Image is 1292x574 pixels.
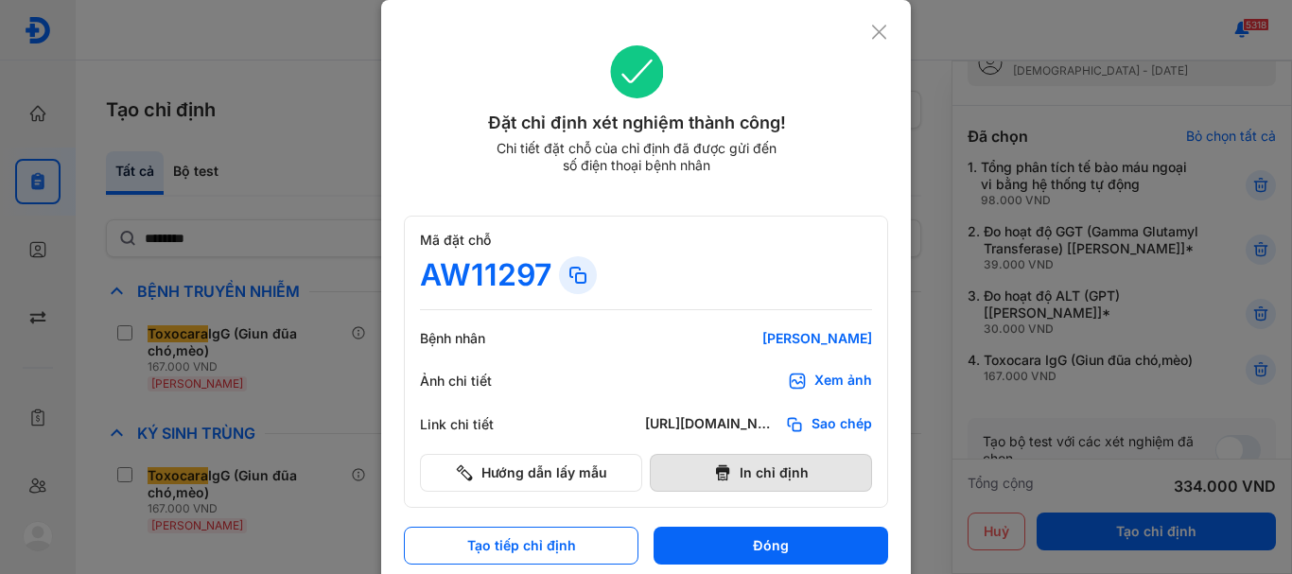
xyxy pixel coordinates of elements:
div: Ảnh chi tiết [420,373,533,390]
div: Bệnh nhân [420,330,533,347]
button: Hướng dẫn lấy mẫu [420,454,642,492]
span: Sao chép [812,415,872,434]
div: [PERSON_NAME] [645,330,872,347]
div: AW11297 [420,256,551,294]
div: Link chi tiết [420,416,533,433]
button: Đóng [654,527,888,565]
button: In chỉ định [650,454,872,492]
div: [URL][DOMAIN_NAME] [645,415,777,434]
div: Đặt chỉ định xét nghiệm thành công! [404,110,870,136]
div: Mã đặt chỗ [420,232,872,249]
button: Tạo tiếp chỉ định [404,527,638,565]
div: Xem ảnh [814,372,872,391]
div: Chi tiết đặt chỗ của chỉ định đã được gửi đến số điện thoại bệnh nhân [488,140,785,174]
